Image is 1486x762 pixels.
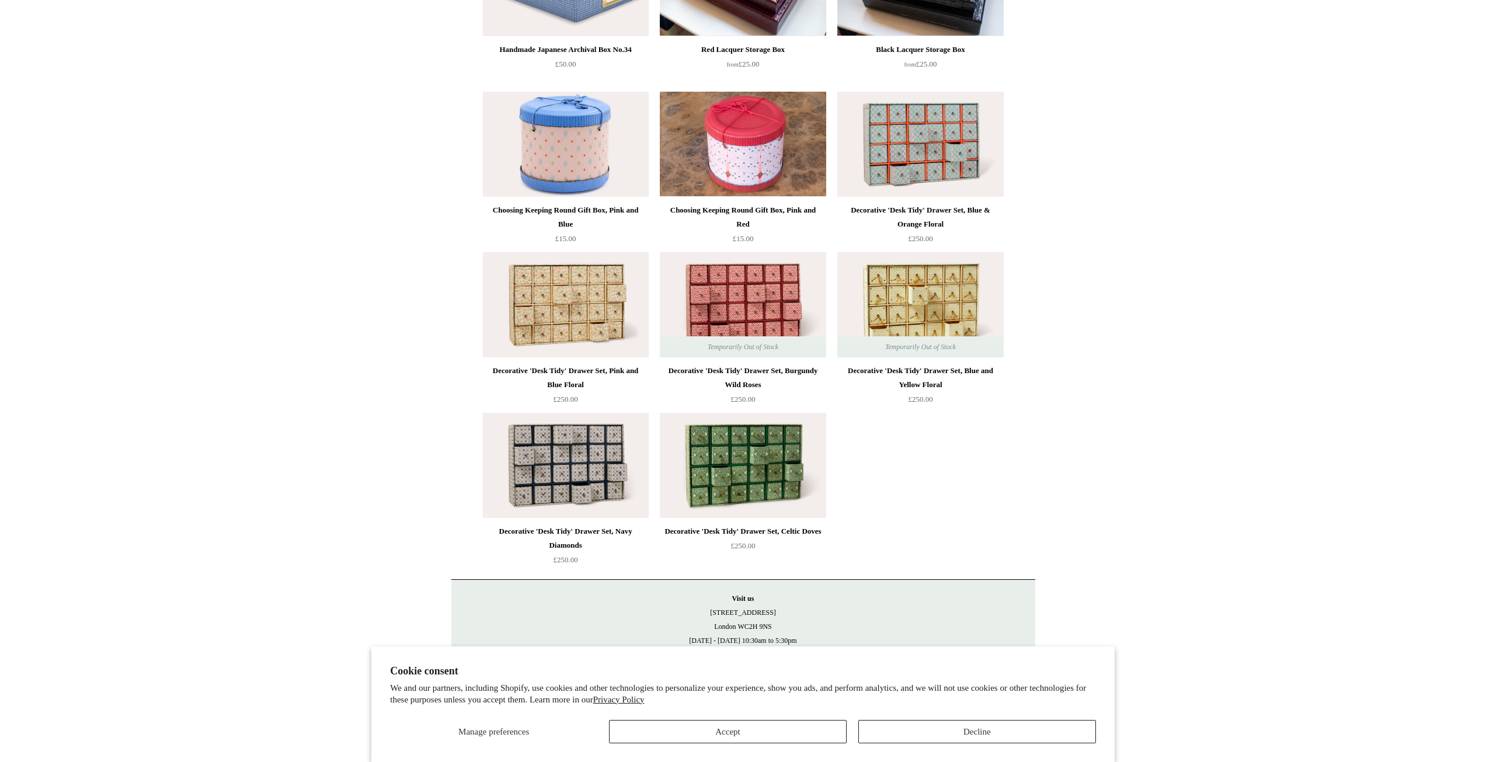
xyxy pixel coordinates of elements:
[660,43,826,91] a: Red Lacquer Storage Box from£25.00
[663,364,823,392] div: Decorative 'Desk Tidy' Drawer Set, Burgundy Wild Roses
[483,92,649,197] a: Choosing Keeping Round Gift Box, Pink and Blue Choosing Keeping Round Gift Box, Pink and Blue
[840,203,1000,231] div: Decorative 'Desk Tidy' Drawer Set, Blue & Orange Floral
[660,364,826,412] a: Decorative 'Desk Tidy' Drawer Set, Burgundy Wild Roses £250.00
[858,720,1096,743] button: Decline
[904,60,937,68] span: £25.00
[660,252,826,357] a: Decorative 'Desk Tidy' Drawer Set, Burgundy Wild Roses Decorative 'Desk Tidy' Drawer Set, Burgund...
[483,203,649,251] a: Choosing Keeping Round Gift Box, Pink and Blue £15.00
[696,336,790,357] span: Temporarily Out of Stock
[593,695,645,704] a: Privacy Policy
[837,43,1003,91] a: Black Lacquer Storage Box from£25.00
[660,524,826,572] a: Decorative 'Desk Tidy' Drawer Set, Celtic Doves £250.00
[486,364,646,392] div: Decorative 'Desk Tidy' Drawer Set, Pink and Blue Floral
[458,727,529,736] span: Manage preferences
[904,61,916,68] span: from
[660,252,826,357] img: Decorative 'Desk Tidy' Drawer Set, Burgundy Wild Roses
[837,92,1003,197] img: Decorative 'Desk Tidy' Drawer Set, Blue & Orange Floral
[908,395,932,403] span: £250.00
[390,665,1096,677] h2: Cookie consent
[609,720,847,743] button: Accept
[727,60,760,68] span: £25.00
[730,395,755,403] span: £250.00
[730,541,755,550] span: £250.00
[486,203,646,231] div: Choosing Keeping Round Gift Box, Pink and Blue
[837,364,1003,412] a: Decorative 'Desk Tidy' Drawer Set, Blue and Yellow Floral £250.00
[733,234,754,243] span: £15.00
[390,683,1096,705] p: We and our partners, including Shopify, use cookies and other technologies to personalize your ex...
[873,336,968,357] span: Temporarily Out of Stock
[663,43,823,57] div: Red Lacquer Storage Box
[660,92,826,197] a: Choosing Keeping Round Gift Box, Pink and Red Choosing Keeping Round Gift Box, Pink and Red
[483,252,649,357] img: Decorative 'Desk Tidy' Drawer Set, Pink and Blue Floral
[483,524,649,572] a: Decorative 'Desk Tidy' Drawer Set, Navy Diamonds £250.00
[390,720,597,743] button: Manage preferences
[553,395,577,403] span: £250.00
[727,61,739,68] span: from
[840,364,1000,392] div: Decorative 'Desk Tidy' Drawer Set, Blue and Yellow Floral
[837,252,1003,357] a: Decorative 'Desk Tidy' Drawer Set, Blue and Yellow Floral Decorative 'Desk Tidy' Drawer Set, Blue...
[663,524,823,538] div: Decorative 'Desk Tidy' Drawer Set, Celtic Doves
[660,92,826,197] img: Choosing Keeping Round Gift Box, Pink and Red
[553,555,577,564] span: £250.00
[555,234,576,243] span: £15.00
[837,252,1003,357] img: Decorative 'Desk Tidy' Drawer Set, Blue and Yellow Floral
[908,234,932,243] span: £250.00
[483,92,649,197] img: Choosing Keeping Round Gift Box, Pink and Blue
[732,594,754,603] strong: Visit us
[837,92,1003,197] a: Decorative 'Desk Tidy' Drawer Set, Blue & Orange Floral Decorative 'Desk Tidy' Drawer Set, Blue &...
[840,43,1000,57] div: Black Lacquer Storage Box
[486,43,646,57] div: Handmade Japanese Archival Box No.34
[555,60,576,68] span: £50.00
[483,252,649,357] a: Decorative 'Desk Tidy' Drawer Set, Pink and Blue Floral Decorative 'Desk Tidy' Drawer Set, Pink a...
[483,413,649,518] img: Decorative 'Desk Tidy' Drawer Set, Navy Diamonds
[837,203,1003,251] a: Decorative 'Desk Tidy' Drawer Set, Blue & Orange Floral £250.00
[483,43,649,91] a: Handmade Japanese Archival Box No.34 £50.00
[463,591,1024,690] p: [STREET_ADDRESS] London WC2H 9NS [DATE] - [DATE] 10:30am to 5:30pm [DATE] 10.30am to 6pm [DATE] 1...
[660,203,826,251] a: Choosing Keeping Round Gift Box, Pink and Red £15.00
[486,524,646,552] div: Decorative 'Desk Tidy' Drawer Set, Navy Diamonds
[660,413,826,518] a: Decorative 'Desk Tidy' Drawer Set, Celtic Doves Decorative 'Desk Tidy' Drawer Set, Celtic Doves
[663,203,823,231] div: Choosing Keeping Round Gift Box, Pink and Red
[483,364,649,412] a: Decorative 'Desk Tidy' Drawer Set, Pink and Blue Floral £250.00
[660,413,826,518] img: Decorative 'Desk Tidy' Drawer Set, Celtic Doves
[483,413,649,518] a: Decorative 'Desk Tidy' Drawer Set, Navy Diamonds Decorative 'Desk Tidy' Drawer Set, Navy Diamonds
